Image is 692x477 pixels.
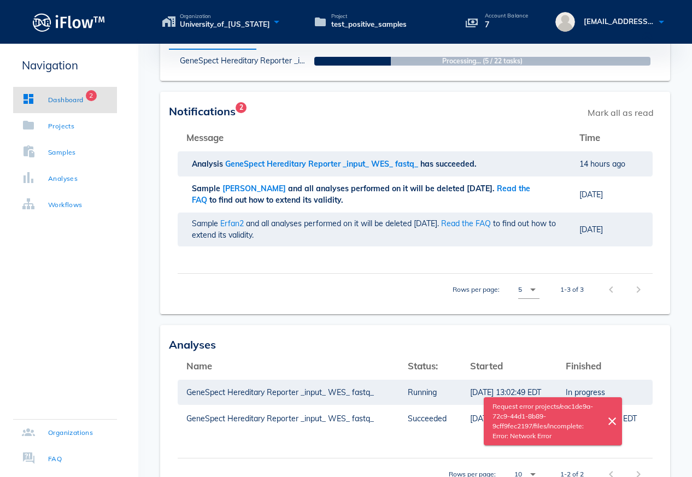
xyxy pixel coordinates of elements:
[571,125,653,151] th: Time: Not sorted. Activate to sort ascending.
[178,379,399,405] td: GeneSpect Hereditary Reporter _input_ WES_ fastq_
[246,219,441,228] span: and all analyses performed on it will be deleted [DATE].
[48,173,78,184] div: Analyses
[526,283,539,296] i: arrow_drop_down
[192,184,222,193] span: Sample
[557,353,653,379] th: Finished: Not sorted. Activate to sort ascending.
[470,360,503,372] span: Started
[579,159,625,169] span: 14 hours ago
[48,199,83,210] div: Workflows
[48,95,84,105] div: Dashboard
[488,402,602,441] p: Request error projects/eac1de9a-72c9-44d1-8b89-9cff9fec2197/files/incomplete: Error: Network Error
[518,281,539,298] div: 5Rows per page:
[441,219,491,228] a: Read the FAQ
[180,56,367,66] a: GeneSpect Hereditary Reporter _input_ WES_ fastq_
[169,338,216,351] span: Analyses
[48,427,93,438] div: Organizations
[225,159,420,169] span: GeneSpect Hereditary Reporter _input_ WES_ fastq_
[518,285,522,295] div: 5
[180,19,270,30] span: University_of_[US_STATE]
[606,415,619,428] i: close
[48,121,74,132] div: Projects
[236,102,247,113] span: Badge
[399,353,461,379] th: Status:: Not sorted. Activate to sort ascending.
[566,360,601,372] span: Finished
[48,454,62,464] div: FAQ
[485,19,529,31] p: 7
[169,104,236,118] span: Notifications
[579,225,603,234] span: [DATE]
[637,422,679,464] iframe: Drift Widget Chat Controller
[453,274,539,305] div: Rows per page:
[209,195,345,205] span: to find out how to extend its validity.
[180,14,270,19] span: Organization
[557,379,653,405] td: In progress
[192,159,225,169] span: Analysis
[461,353,557,379] th: Started: Not sorted. Activate to sort ascending.
[485,13,529,19] p: Account Balance
[222,184,288,193] span: [PERSON_NAME]
[186,360,212,372] span: Name
[178,353,399,379] th: Name: Not sorted. Activate to sort ascending.
[399,379,461,405] td: Running
[13,57,117,74] p: Navigation
[461,379,557,405] td: [DATE] 13:02:49 EDT
[331,14,407,19] span: Project
[331,19,407,30] span: test_positive_samples
[186,132,224,143] span: Message
[408,360,438,372] span: Status:
[582,101,659,125] span: Mark all as read
[579,190,603,199] span: [DATE]
[192,219,220,228] span: Sample
[178,405,399,432] td: GeneSpect Hereditary Reporter _input_ WES_ fastq_
[560,285,584,295] div: 1-3 of 3
[220,219,246,228] span: Erfan2
[348,56,617,66] strong: Processing... (5 / 22 tasks)
[555,12,575,32] img: avatar.16069ca8.svg
[579,132,600,143] span: Time
[288,184,497,193] span: and all analyses performed on it will be deleted [DATE].
[399,405,461,432] td: Succeeded
[420,159,479,169] span: has succeeded.
[178,125,571,151] th: Message
[48,147,76,158] div: Samples
[86,90,97,101] span: Badge
[461,405,557,432] td: [DATE] 21:13:19 EDT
